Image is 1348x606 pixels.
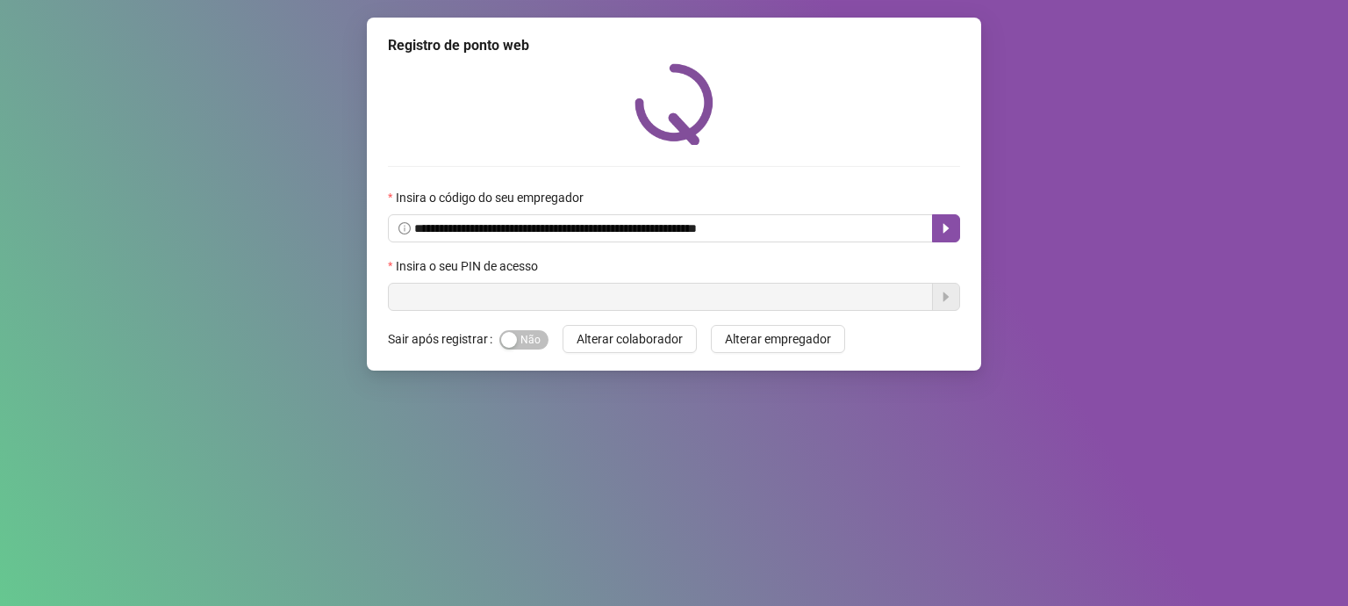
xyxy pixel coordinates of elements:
span: caret-right [939,221,953,235]
label: Sair após registrar [388,325,499,353]
button: Alterar empregador [711,325,845,353]
button: Alterar colaborador [563,325,697,353]
span: Alterar empregador [725,329,831,349]
span: Alterar colaborador [577,329,683,349]
div: Registro de ponto web [388,35,960,56]
label: Insira o seu PIN de acesso [388,256,549,276]
span: info-circle [398,222,411,234]
img: QRPoint [635,63,713,145]
label: Insira o código do seu empregador [388,188,595,207]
